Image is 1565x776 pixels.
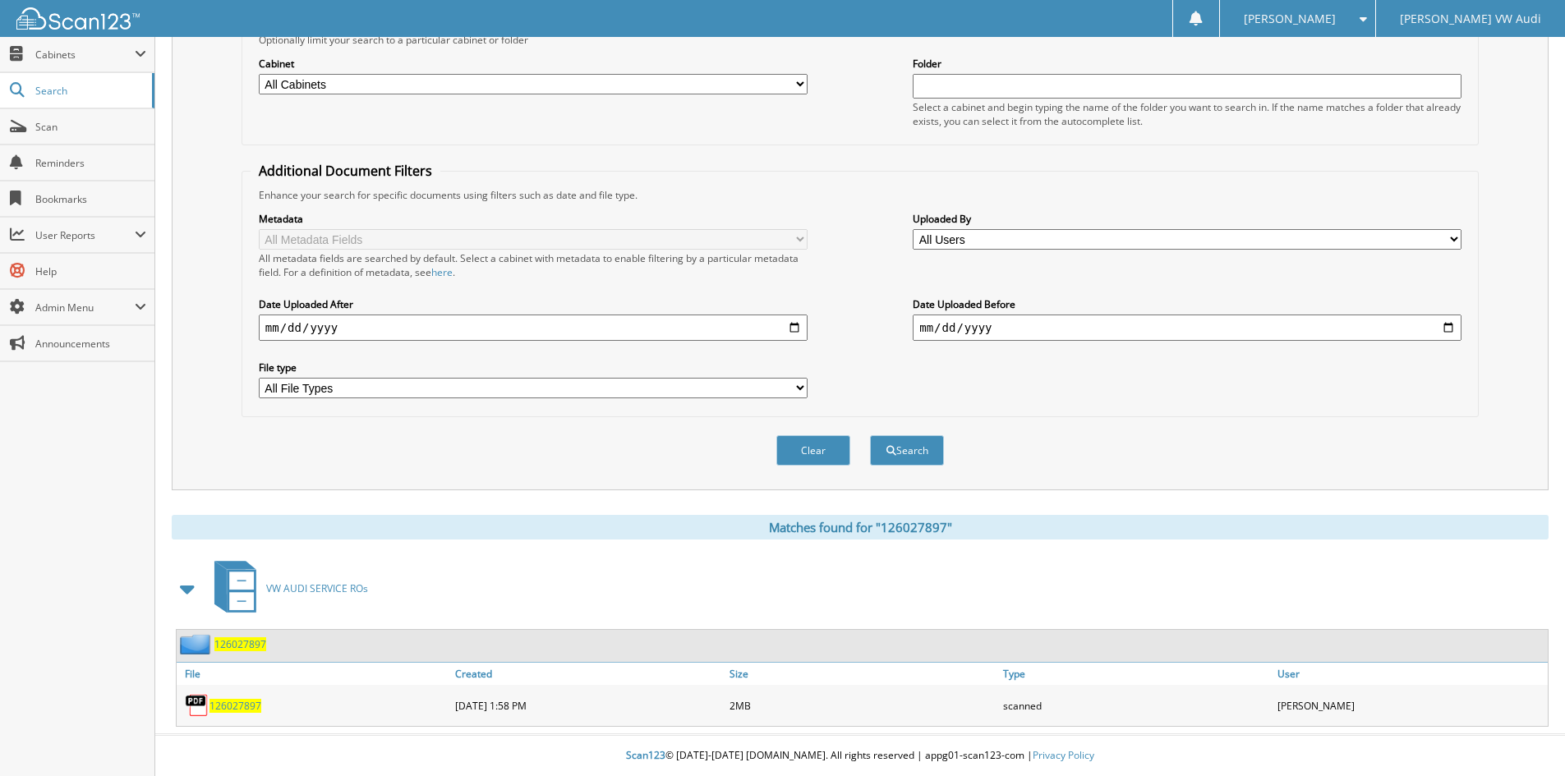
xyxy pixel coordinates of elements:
div: scanned [999,689,1273,722]
a: Size [725,663,1000,685]
a: User [1273,663,1548,685]
label: Folder [913,57,1461,71]
div: Optionally limit your search to a particular cabinet or folder [251,33,1470,47]
span: Announcements [35,337,146,351]
a: Type [999,663,1273,685]
div: [DATE] 1:58 PM [451,689,725,722]
span: User Reports [35,228,135,242]
a: here [431,265,453,279]
div: 2MB [725,689,1000,722]
div: © [DATE]-[DATE] [DOMAIN_NAME]. All rights reserved | appg01-scan123-com | [155,736,1565,776]
span: VW AUDI SERVICE ROs [266,581,368,595]
iframe: Chat Widget [1483,697,1565,776]
a: Privacy Policy [1033,748,1094,762]
input: end [913,315,1461,341]
label: Date Uploaded After [259,297,808,311]
span: Scan [35,120,146,134]
label: Cabinet [259,57,808,71]
a: File [177,663,451,685]
a: 126027897 [214,637,266,651]
label: File type [259,360,808,374]
button: Clear [776,435,850,466]
span: [PERSON_NAME] [1244,14,1336,24]
label: Date Uploaded Before [913,297,1461,311]
div: Select a cabinet and begin typing the name of the folder you want to search in. If the name match... [913,100,1461,128]
span: Search [35,84,144,98]
span: Scan123 [626,748,665,762]
div: Matches found for "126027897" [172,515,1549,540]
label: Uploaded By [913,212,1461,226]
img: PDF.png [185,693,209,718]
div: All metadata fields are searched by default. Select a cabinet with metadata to enable filtering b... [259,251,808,279]
span: Help [35,264,146,278]
legend: Additional Document Filters [251,162,440,180]
img: folder2.png [180,634,214,654]
span: Bookmarks [35,192,146,206]
div: Enhance your search for specific documents using filters such as date and file type. [251,188,1470,202]
label: Metadata [259,212,808,226]
img: scan123-logo-white.svg [16,7,140,30]
span: Cabinets [35,48,135,62]
span: Reminders [35,156,146,170]
a: VW AUDI SERVICE ROs [205,556,368,621]
span: Admin Menu [35,301,135,315]
button: Search [870,435,944,466]
a: 126027897 [209,699,261,713]
div: [PERSON_NAME] [1273,689,1548,722]
a: Created [451,663,725,685]
span: [PERSON_NAME] VW Audi [1400,14,1541,24]
input: start [259,315,808,341]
